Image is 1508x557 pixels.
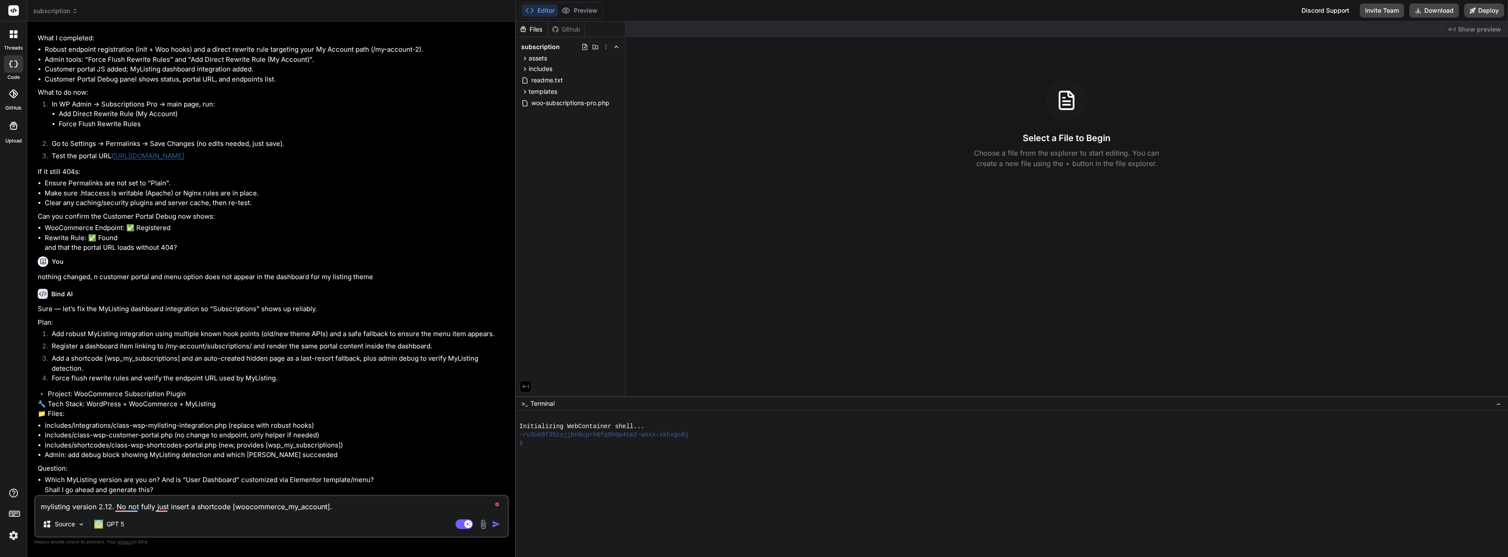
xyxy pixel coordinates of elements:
li: Add Direct Rewrite Rule (My Account) [59,109,507,119]
p: Can you confirm the Customer Portal Debug now shows: [38,212,507,222]
li: Make sure .htaccess is writable (Apache) or Nginx rules are in place. [45,188,507,199]
p: Sure — let’s fix the MyListing dashboard integration so “Subscriptions” shows up reliably. [38,304,507,314]
li: Test the portal URL: [45,151,507,163]
p: 🔹 Project: WooCommerce Subscription Plugin 🔧 Tech Stack: WordPress + WooCommerce + MyListing 📁 Fi... [38,389,507,419]
li: Ensure Permalinks are not set to “Plain”. [45,178,507,188]
img: settings [6,528,21,543]
button: Deploy [1464,4,1504,18]
li: Clear any caching/security plugins and server cache, then re-test. [45,198,507,208]
h6: You [52,257,64,266]
li: includes/class-wsp-customer-portal.php (no change to endpoint, only helper if needed) [45,430,507,440]
button: Editor [522,4,558,17]
li: In WP Admin → Subscriptions Pro → main page, run: [45,99,507,139]
li: Which MyListing version are you on? And is “User Dashboard” customized via Elementor template/men... [45,475,507,495]
span: subscription [33,7,78,15]
div: Discord Support [1296,4,1355,18]
p: GPT 5 [107,520,124,529]
span: ❯ [519,439,524,447]
p: Choose a file from the explorer to start editing. You can create a new file using the + button in... [968,148,1165,169]
a: [URL][DOMAIN_NAME] [113,152,184,160]
label: threads [4,44,23,52]
span: woo-subscriptions-pro.php [530,98,610,108]
img: GPT 5 [94,520,103,529]
span: templates [529,87,557,96]
h6: Bind AI [51,290,73,298]
button: Preview [558,4,601,17]
li: Go to Settings → Permalinks → Save Changes (no edits needed, just save). [45,139,507,151]
span: includes [529,64,552,73]
textarea: To enrich screen reader interactions, please activate Accessibility in Grammarly extension settings [36,496,508,512]
span: privacy [117,539,133,544]
img: icon [492,520,501,529]
li: Rewrite Rule: ✅ Found and that the portal URL loads without 404? [45,233,507,253]
span: − [1496,399,1501,408]
li: Robust endpoint registration (init + Woo hooks) and a direct rewrite rule targeting your My Accou... [45,45,507,55]
span: Show preview [1458,25,1501,34]
span: assets [529,54,547,63]
img: Pick Models [78,521,85,528]
label: code [7,74,20,81]
p: Plan: [38,318,507,328]
button: Invite Team [1360,4,1404,18]
li: Admin: add debug block showing MyListing detection and which [PERSON_NAME] succeeded [45,450,507,460]
li: Customer Portal Debug panel shows status, portal URL, and endpoints list. [45,75,507,85]
span: ~/u3uk0f35zsjjbn9cprh6fq9h0p4tm2-wnxx-xkhxgc0j [519,431,689,439]
div: Files [516,25,548,34]
span: >_ [521,399,528,408]
li: includes/shortcodes/class-wsp-shortcodes-portal.php (new, provides [wsp_my_subscriptions]) [45,440,507,451]
p: Question: [38,464,507,474]
span: readme.txt [530,75,564,85]
li: Force flush rewrite rules and verify the endpoint URL used by MyListing. [45,373,507,386]
label: GitHub [5,104,21,112]
li: Register a dashboard item linking to /my-account/subscriptions/ and render the same portal conten... [45,341,507,354]
button: − [1494,397,1503,411]
div: Github [548,25,584,34]
p: nothing changed, n customer portal and menu option does not appear in the dashboard for my listin... [38,272,507,282]
li: Customer portal JS added; MyListing dashboard integration added. [45,64,507,75]
button: Download [1409,4,1459,18]
span: Terminal [530,399,555,408]
li: Add robust MyListing integration using multiple known hook points (old/new theme APIs) and a safe... [45,329,507,341]
p: Always double-check its answers. Your in Bind [34,538,509,546]
li: Force Flush Rewrite Rules [59,119,507,129]
p: What to do now: [38,88,507,98]
li: Add a shortcode [wsp_my_subscriptions] and an auto-created hidden page as a last-resort fallback,... [45,354,507,373]
p: What I completed: [38,33,507,43]
img: attachment [478,519,488,529]
h3: Select a File to Begin [1023,132,1110,144]
span: subscription [521,43,560,51]
li: Admin tools: “Force Flush Rewrite Rules” and “Add Direct Rewrite Rule (My Account)”. [45,55,507,65]
span: Initializing WebContainer shell... [519,422,644,431]
p: If it still 404s: [38,167,507,177]
li: includes/integrations/class-wsp-mylisting-integration.php (replace with robust hooks) [45,421,507,431]
label: Upload [5,137,22,145]
p: Source [55,520,75,529]
li: WooCommerce Endpoint: ✅ Registered [45,223,507,233]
